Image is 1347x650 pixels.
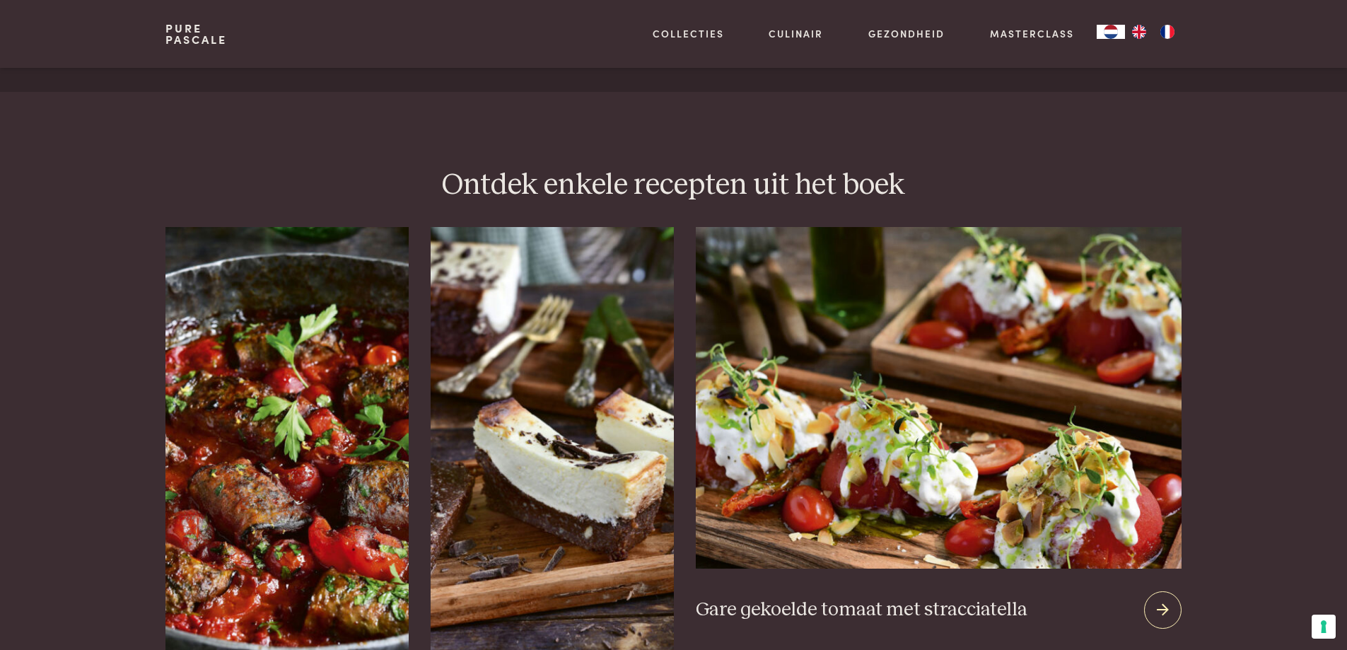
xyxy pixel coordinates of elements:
img: Gare gekoelde tomaat met stracciatella [696,227,1181,569]
a: PurePascale [165,23,227,45]
a: EN [1125,25,1153,39]
a: Masterclass [990,26,1074,41]
aside: Language selected: Nederlands [1097,25,1182,39]
a: NL [1097,25,1125,39]
ul: Language list [1125,25,1182,39]
a: Culinair [769,26,823,41]
div: Language [1097,25,1125,39]
h3: Gare gekoelde tomaat met stracciatella [696,598,1027,622]
a: Gezondheid [868,26,945,41]
h2: Ontdek enkele recepten uit het boek [165,167,1181,204]
button: Uw voorkeuren voor toestemming voor trackingtechnologieën [1312,615,1336,639]
a: FR [1153,25,1182,39]
a: Collecties [653,26,724,41]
